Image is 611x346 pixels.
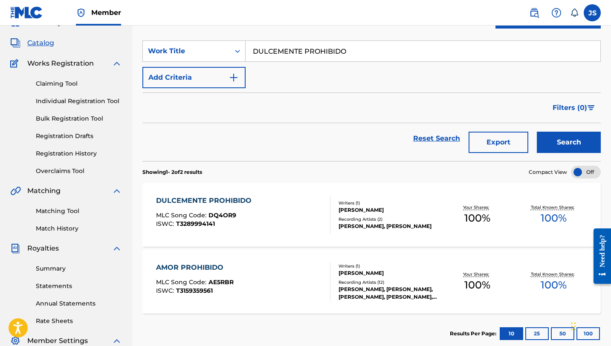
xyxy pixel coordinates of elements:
[537,132,601,153] button: Search
[36,317,122,326] a: Rate Sheets
[584,4,601,21] div: User Menu
[464,277,490,293] span: 100 %
[36,299,122,308] a: Annual Statements
[525,327,549,340] button: 25
[27,336,88,346] span: Member Settings
[156,196,256,206] div: DULCEMENTE PROHIBIDO
[541,277,567,293] span: 100 %
[463,271,491,277] p: Your Shares:
[339,222,439,230] div: [PERSON_NAME], [PERSON_NAME]
[156,287,176,294] span: ISWC :
[36,224,122,233] a: Match History
[208,211,236,219] span: DQ4OR9
[339,206,439,214] div: [PERSON_NAME]
[339,216,439,222] div: Recording Artists ( 2 )
[176,287,213,294] span: T3159359561
[409,129,464,148] a: Reset Search
[36,167,122,176] a: Overclaims Tool
[10,243,20,254] img: Royalties
[10,38,20,48] img: Catalog
[463,204,491,210] p: Your Shares:
[176,220,215,228] span: T3289994141
[112,336,122,346] img: expand
[571,314,576,339] div: Arrastrar
[10,17,62,28] a: SummarySummary
[541,210,567,226] span: 100 %
[36,149,122,158] a: Registration History
[112,186,122,196] img: expand
[36,79,122,88] a: Claiming Tool
[339,263,439,269] div: Writers ( 1 )
[551,8,562,18] img: help
[142,67,246,88] button: Add Criteria
[36,282,122,291] a: Statements
[551,327,574,340] button: 50
[36,264,122,273] a: Summary
[531,204,576,210] p: Total Known Shares:
[548,4,565,21] div: Help
[464,210,490,226] span: 100 %
[10,58,21,69] img: Works Registration
[156,262,234,273] div: AMOR PROHIBIDO
[112,58,122,69] img: expand
[500,327,523,340] button: 10
[339,279,439,285] div: Recording Artists ( 12 )
[469,132,528,153] button: Export
[156,211,208,219] span: MLC Song Code :
[76,8,86,18] img: Top Rightsholder
[229,72,239,83] img: 9d2ae6d4665cec9f34b9.svg
[547,97,601,118] button: Filters (0)
[526,4,543,21] a: Public Search
[142,183,601,247] a: DULCEMENTE PROHIBIDOMLC Song Code:DQ4OR9ISWC:T3289994141Writers (1)[PERSON_NAME]Recording Artists...
[339,200,439,206] div: Writers ( 1 )
[588,105,595,110] img: filter
[450,330,498,337] p: Results Per Page:
[568,305,611,346] iframe: Chat Widget
[570,9,579,17] div: Notifications
[36,132,122,141] a: Registration Drafts
[339,285,439,301] div: [PERSON_NAME], [PERSON_NAME], [PERSON_NAME], [PERSON_NAME], [PERSON_NAME]
[36,207,122,216] a: Matching Tool
[112,243,122,254] img: expand
[10,186,21,196] img: Matching
[148,46,225,56] div: Work Title
[10,38,54,48] a: CatalogCatalog
[529,168,567,176] span: Compact View
[36,114,122,123] a: Bulk Registration Tool
[27,38,54,48] span: Catalog
[339,269,439,277] div: [PERSON_NAME]
[142,250,601,314] a: AMOR PROHIBIDOMLC Song Code:AE5RBRISWC:T3159359561Writers (1)[PERSON_NAME]Recording Artists (12)[...
[531,271,576,277] p: Total Known Shares:
[208,278,234,286] span: AE5RBR
[36,97,122,106] a: Individual Registration Tool
[156,220,176,228] span: ISWC :
[91,8,121,17] span: Member
[27,243,59,254] span: Royalties
[10,6,43,19] img: MLC Logo
[142,168,202,176] p: Showing 1 - 2 of 2 results
[27,186,61,196] span: Matching
[142,40,601,161] form: Search Form
[27,58,94,69] span: Works Registration
[553,103,587,113] span: Filters ( 0 )
[568,305,611,346] div: Widget de chat
[587,222,611,290] iframe: Resource Center
[529,8,539,18] img: search
[10,336,20,346] img: Member Settings
[156,278,208,286] span: MLC Song Code :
